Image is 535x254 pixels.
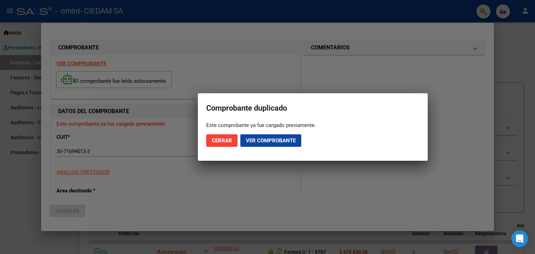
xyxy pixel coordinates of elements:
span: Ver comprobante [246,137,296,144]
div: Open Intercom Messenger [511,230,528,247]
div: Este comprobante ya fue cargado previamente. [206,122,419,129]
span: Cerrar [212,137,232,144]
h2: Comprobante duplicado [206,102,419,115]
button: Ver comprobante [240,134,301,147]
button: Cerrar [206,134,238,147]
